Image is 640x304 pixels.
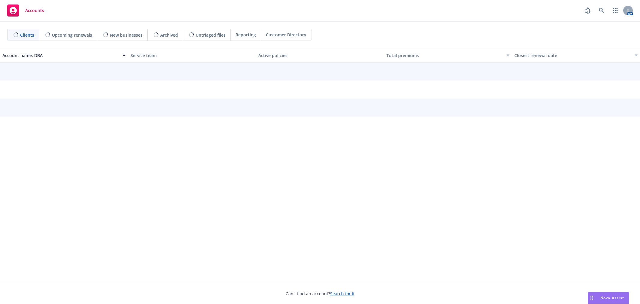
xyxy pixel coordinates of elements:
button: Active policies [256,48,384,62]
div: Active policies [258,52,382,59]
a: Report a Bug [582,5,594,17]
span: Reporting [236,32,256,38]
span: Archived [160,32,178,38]
span: Clients [20,32,34,38]
a: Search for it [330,291,355,296]
span: New businesses [110,32,143,38]
a: Switch app [609,5,621,17]
a: Accounts [5,2,47,19]
div: Service team [131,52,254,59]
button: Service team [128,48,256,62]
button: Total premiums [384,48,512,62]
button: Closest renewal date [512,48,640,62]
span: Nova Assist [600,295,624,300]
button: Nova Assist [588,292,629,304]
div: Total premiums [386,52,503,59]
div: Drag to move [588,292,596,304]
div: Closest renewal date [514,52,631,59]
span: Upcoming renewals [52,32,92,38]
div: Account name, DBA [2,52,119,59]
span: Can't find an account? [286,290,355,297]
span: Accounts [25,8,44,13]
span: Untriaged files [196,32,226,38]
span: Customer Directory [266,32,306,38]
a: Search [596,5,608,17]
